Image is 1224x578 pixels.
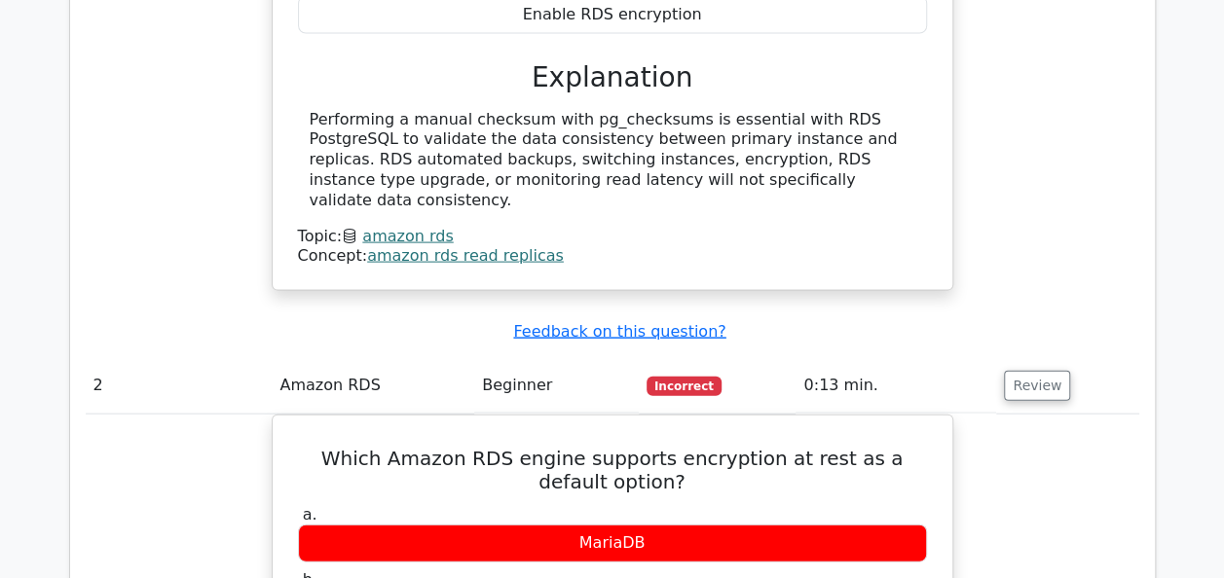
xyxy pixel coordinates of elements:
a: amazon rds [362,227,453,245]
a: amazon rds read replicas [367,246,564,265]
a: Feedback on this question? [513,322,725,341]
td: 0:13 min. [796,358,996,414]
div: MariaDB [298,524,927,562]
td: Amazon RDS [272,358,474,414]
h3: Explanation [310,61,915,94]
button: Review [1004,371,1070,401]
td: 2 [86,358,273,414]
span: Incorrect [647,377,722,396]
td: Beginner [474,358,639,414]
span: a. [303,505,317,524]
div: Topic: [298,227,927,247]
div: Concept: [298,246,927,267]
div: Performing a manual checksum with pg_checksums is essential with RDS PostgreSQL to validate the d... [310,110,915,211]
h5: Which Amazon RDS engine supports encryption at rest as a default option? [296,447,929,493]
